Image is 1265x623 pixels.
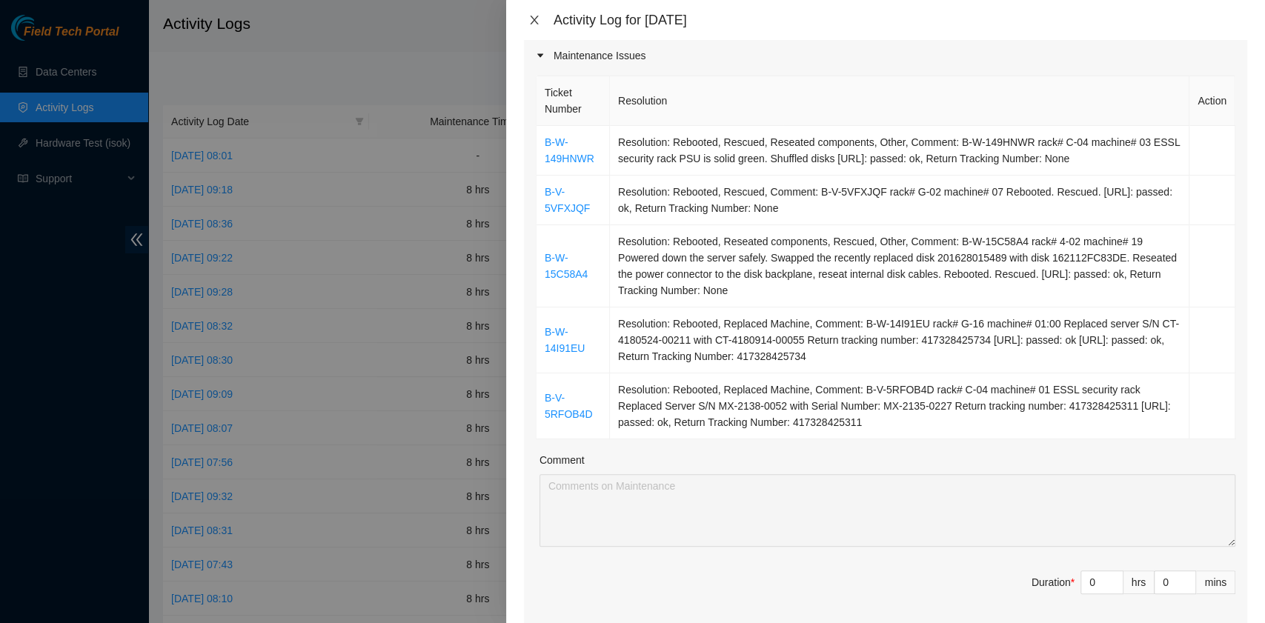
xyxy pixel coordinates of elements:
textarea: Comment [539,474,1235,547]
button: Close [524,13,545,27]
span: caret-right [536,51,545,60]
div: Maintenance Issues [524,39,1247,73]
div: Duration [1032,574,1075,590]
th: Action [1189,76,1235,126]
td: Resolution: Rebooted, Reseated components, Rescued, Other, Comment: B-W-15C58A4 rack# 4-02 machin... [610,225,1189,307]
th: Resolution [610,76,1189,126]
a: B-V-5VFXJQF [545,186,590,214]
div: hrs [1123,570,1155,594]
td: Resolution: Rebooted, Replaced Machine, Comment: B-V-5RFOB4D rack# C-04 machine# 01 ESSL security... [610,373,1189,439]
td: Resolution: Rebooted, Replaced Machine, Comment: B-W-14I91EU rack# G-16 machine# 01:00 Replaced s... [610,307,1189,373]
th: Ticket Number [537,76,610,126]
span: close [528,14,540,26]
div: Activity Log for [DATE] [554,12,1247,28]
a: B-V-5RFOB4D [545,392,593,420]
a: B-W-14I91EU [545,326,585,354]
a: B-W-149HNWR [545,136,594,164]
div: mins [1196,570,1235,594]
td: Resolution: Rebooted, Rescued, Reseated components, Other, Comment: B-W-149HNWR rack# C-04 machin... [610,126,1189,176]
td: Resolution: Rebooted, Rescued, Comment: B-V-5VFXJQF rack# G-02 machine# 07 Rebooted. Rescued. [UR... [610,176,1189,225]
a: B-W-15C58A4 [545,252,588,280]
label: Comment [539,452,585,468]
